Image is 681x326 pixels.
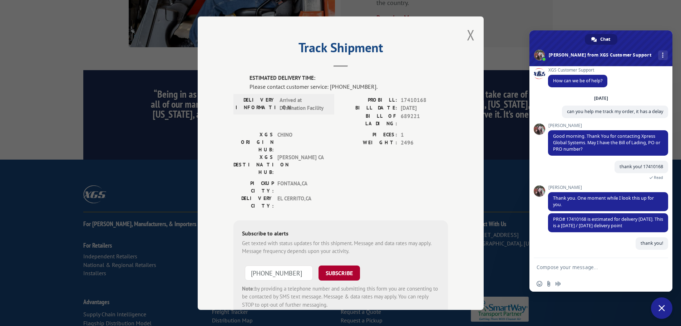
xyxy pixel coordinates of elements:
span: CHINO [277,131,326,153]
span: [DATE] [401,104,448,112]
span: Send a file [546,281,552,287]
span: thank you! [641,240,663,246]
span: [PERSON_NAME] [548,123,668,128]
span: 2496 [401,139,448,147]
span: 17410168 [401,96,448,104]
div: by providing a telephone number and submitting this form you are consenting to be contacted by SM... [242,284,439,309]
span: Insert an emoji [537,281,542,287]
div: Please contact customer service: [PHONE_NUMBER]. [250,82,448,91]
button: SUBSCRIBE [319,265,360,280]
h2: Track Shipment [233,43,448,56]
div: Chat [585,34,617,45]
div: Get texted with status updates for this shipment. Message and data rates may apply. Message frequ... [242,239,439,255]
div: Subscribe to alerts [242,229,439,239]
span: How can we be of help? [553,78,602,84]
span: Thank you. One moment while I look this up for you. [553,195,654,208]
span: can you help me track my order, it has a delay [567,108,663,115]
span: Arrived at Destination Facility [280,96,328,112]
div: Close chat [651,297,672,319]
span: XGS Customer Support [548,68,607,73]
span: Read [654,175,663,180]
span: EL CERRITO , CA [277,194,326,209]
input: Phone Number [245,265,313,280]
label: WEIGHT: [341,139,397,147]
strong: Note: [242,285,255,292]
span: PRO# 17410168 is estimated for delivery [DATE]. This is a [DATE] / [DATE] delivery point [553,216,663,229]
span: [PERSON_NAME] [548,185,668,190]
label: PICKUP CITY: [233,179,274,194]
span: Good morning. Thank You for contacting Xpress Global Systems. May I have the Bill of Lading, PO o... [553,133,660,152]
label: XGS DESTINATION HUB: [233,153,274,176]
span: Chat [600,34,610,45]
label: DELIVERY CITY: [233,194,274,209]
label: BILL DATE: [341,104,397,112]
label: DELIVERY INFORMATION: [236,96,276,112]
label: BILL OF LADING: [341,112,397,127]
span: FONTANA , CA [277,179,326,194]
label: PROBILL: [341,96,397,104]
span: 1 [401,131,448,139]
label: ESTIMATED DELIVERY TIME: [250,74,448,82]
span: [PERSON_NAME] CA [277,153,326,176]
span: Audio message [555,281,561,287]
label: XGS ORIGIN HUB: [233,131,274,153]
div: [DATE] [594,96,608,101]
div: More channels [658,50,668,60]
button: Close modal [467,25,475,44]
span: 689221 [401,112,448,127]
label: PIECES: [341,131,397,139]
span: thank you! 17410168 [620,164,663,170]
textarea: Compose your message... [537,264,650,271]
